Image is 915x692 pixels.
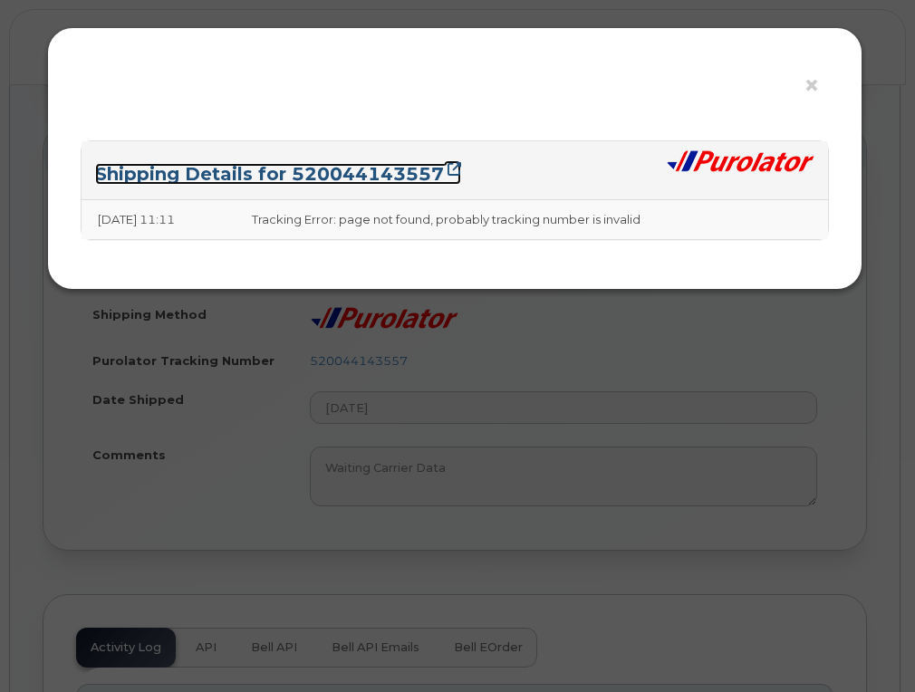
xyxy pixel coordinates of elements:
[666,149,814,173] img: purolator-9dc0d6913a5419968391dc55414bb4d415dd17fc9089aa56d78149fa0af40473.png
[804,72,829,100] button: ×
[82,200,236,239] td: [DATE] 11:11
[95,163,461,185] a: Shipping Details for 520044143557
[236,200,828,239] td: Tracking Error: page not found, probably tracking number is invalid
[804,69,820,102] span: ×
